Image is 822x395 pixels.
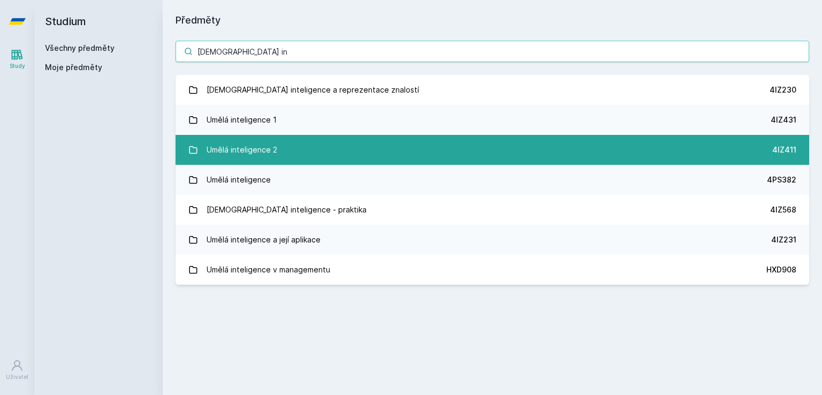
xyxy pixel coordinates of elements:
div: [DEMOGRAPHIC_DATA] inteligence a reprezentace znalostí [207,79,419,101]
a: Umělá inteligence 4PS382 [176,165,809,195]
a: Umělá inteligence 2 4IZ411 [176,135,809,165]
a: Uživatel [2,354,32,386]
div: 4IZ411 [772,145,796,155]
div: [DEMOGRAPHIC_DATA] inteligence - praktika [207,199,367,221]
div: 4PS382 [767,174,796,185]
div: Umělá inteligence [207,169,271,191]
a: Umělá inteligence a její aplikace 4IZ231 [176,225,809,255]
div: Umělá inteligence v managementu [207,259,330,280]
div: 4IZ568 [770,204,796,215]
div: Umělá inteligence 2 [207,139,277,161]
h1: Předměty [176,13,809,28]
input: Název nebo ident předmětu… [176,41,809,62]
a: Všechny předměty [45,43,115,52]
div: HXD908 [766,264,796,275]
span: Moje předměty [45,62,102,73]
a: Umělá inteligence 1 4IZ431 [176,105,809,135]
div: Study [10,62,25,70]
div: 4IZ431 [771,115,796,125]
div: 4IZ231 [771,234,796,245]
a: [DEMOGRAPHIC_DATA] inteligence - praktika 4IZ568 [176,195,809,225]
div: Umělá inteligence a její aplikace [207,229,321,250]
div: Uživatel [6,373,28,381]
a: Umělá inteligence v managementu HXD908 [176,255,809,285]
a: [DEMOGRAPHIC_DATA] inteligence a reprezentace znalostí 4IZ230 [176,75,809,105]
div: Umělá inteligence 1 [207,109,277,131]
div: 4IZ230 [770,85,796,95]
a: Study [2,43,32,75]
